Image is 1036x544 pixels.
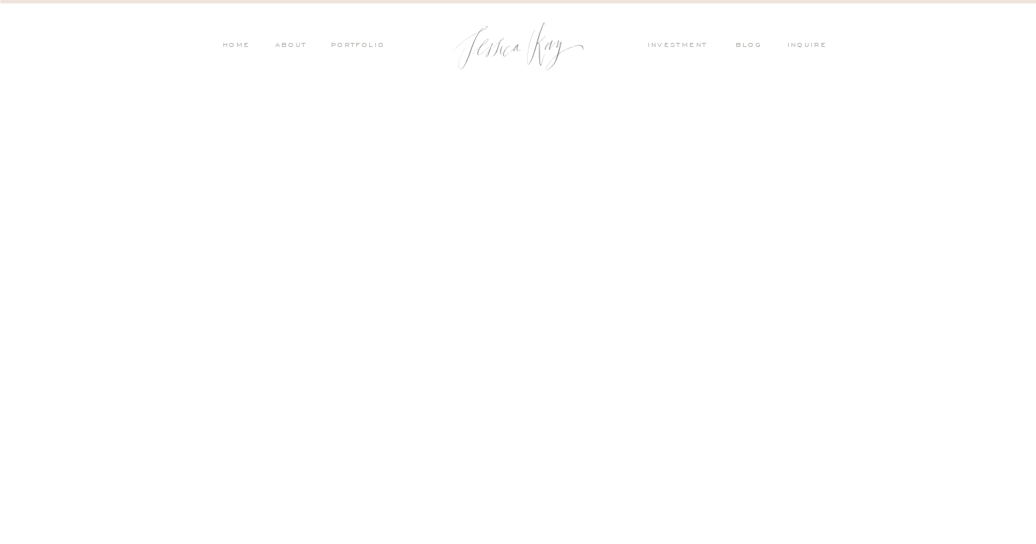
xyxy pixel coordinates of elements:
[648,40,715,52] a: investment
[272,40,307,52] a: ABOUT
[736,40,771,52] a: blog
[787,40,834,52] a: inquire
[329,40,386,52] a: PORTFOLIO
[222,40,251,52] a: HOME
